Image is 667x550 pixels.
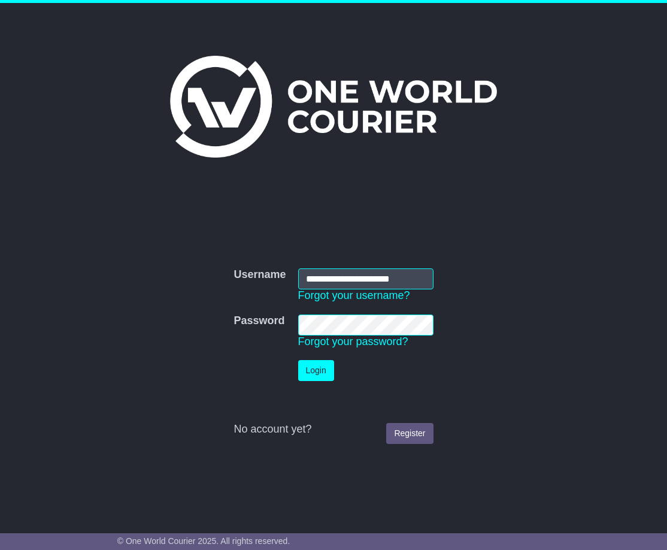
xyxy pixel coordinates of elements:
a: Forgot your password? [298,336,408,347]
button: Login [298,360,334,381]
span: © One World Courier 2025. All rights reserved. [117,536,290,546]
label: Username [234,268,286,282]
a: Register [386,423,433,444]
img: One World [170,56,497,158]
div: No account yet? [234,423,433,436]
label: Password [234,315,284,328]
a: Forgot your username? [298,289,410,301]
